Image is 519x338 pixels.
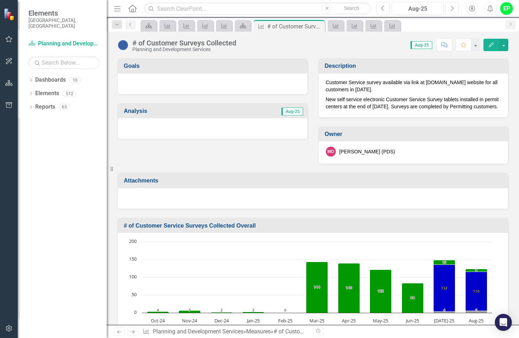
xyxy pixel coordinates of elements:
text: Apr-25 [342,317,356,324]
text: Jun-25 [405,317,419,324]
text: 144 [314,284,320,289]
text: 2 [221,307,223,312]
text: 110 [473,289,480,294]
text: May-25 [373,317,388,324]
div: # of Customer Surveys Collected [132,39,236,47]
input: Search ClearPoint... [144,2,371,15]
a: Dashboards [35,76,66,84]
path: Jul-25, 13. Email Link Surveys. [434,260,455,265]
path: Aug-25, 110. QTrac Surveys. [466,272,487,311]
text: Feb-25 [278,317,292,324]
path: Jan-25, 3. Email Link Surveys. [243,312,264,313]
a: Planning and Development Services [28,40,100,48]
g: QTrac Surveys, bar series 2 of 3 with 11 bars. [158,265,487,312]
text: [DATE]-25 [434,317,454,324]
div: 512 [63,91,76,97]
button: Search [334,4,369,13]
p: New self service electronic Customer Service Survey tablets installed in permit centers at the en... [326,94,501,110]
div: 10 [69,77,81,83]
a: Reports [35,103,55,111]
p: Customer Service survey available via link at [DOMAIN_NAME] website for all customers in [DATE]. [326,79,501,94]
g: Accela Surveys, bar series 3 of 3 with 11 bars. [158,311,487,313]
div: Open Intercom Messenger [495,314,512,331]
path: Dec-24, 2. Email Link Surveys. [211,312,233,313]
span: Elements [28,9,100,17]
a: Planning and Development Services [153,328,243,335]
div: Planning and Development Services [132,47,236,52]
text: 100 [129,273,137,280]
text: 6 [475,307,477,312]
text: 3 [252,307,254,312]
path: Mar-25, 144. Email Link Surveys. [306,262,328,313]
div: # of Customer Surveys Collected [267,22,323,31]
text: 0 [134,309,137,315]
a: Elements [35,89,59,98]
text: 84 [411,295,415,300]
span: Aug-25 [411,41,432,49]
text: 200 [129,238,137,244]
text: 150 [129,256,137,262]
path: Apr-25, 140. Email Link Surveys. [338,263,360,313]
text: Oct-24 [151,317,165,324]
text: Nov-24 [182,317,197,324]
path: May-25, 122. Email Link Surveys. [370,270,392,313]
button: Aug-25 [392,2,444,15]
text: 4 [443,307,445,312]
text: 7 [189,307,191,312]
small: [GEOGRAPHIC_DATA], [GEOGRAPHIC_DATA] [28,17,100,29]
path: Aug-25, 6. Accela Surveys. [466,311,487,313]
div: MO [326,147,336,157]
path: Oct-24, 4. Email Link Surveys. [147,312,169,313]
text: 140 [346,285,352,290]
text: 8 [475,268,477,273]
path: Nov-24, 7. Email Link Surveys. [179,311,201,313]
path: Jun-25, 84. Email Link Surveys. [402,283,424,313]
text: 13 [442,260,446,265]
text: 0 [284,307,286,312]
input: Search Below... [28,56,100,69]
h3: Owner [325,131,505,137]
text: Aug-25 [469,317,483,324]
span: Aug-25 [281,108,303,115]
text: 50 [132,291,137,298]
div: Aug-25 [394,5,441,13]
text: 4 [157,307,159,312]
text: Mar-25 [309,317,324,324]
path: Jul-25, 4. Accela Surveys. [434,312,455,313]
h3: Goals [124,63,304,69]
div: 63 [59,104,70,110]
button: EP [500,2,513,15]
div: # of Customer Surveys Collected [274,328,355,335]
img: No Target Set [117,39,129,51]
h3: # of Customer Service Surveys Collected Overall [124,223,504,229]
a: Measures [246,328,271,335]
text: Dec-24 [215,317,229,324]
span: Search [344,5,359,11]
path: Aug-25, 8. Email Link Surveys. [466,269,487,272]
h3: Analysis [124,108,216,114]
text: Jan-25 [246,317,260,324]
text: 122 [377,288,384,293]
h3: Description [325,63,505,69]
img: ClearPoint Strategy [4,8,16,21]
path: Jul-25, 132. QTrac Surveys. [434,265,455,312]
div: » » [143,328,307,336]
h3: Attachments [124,178,504,184]
div: [PERSON_NAME] (PDS) [339,148,395,155]
text: 132 [441,285,447,290]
